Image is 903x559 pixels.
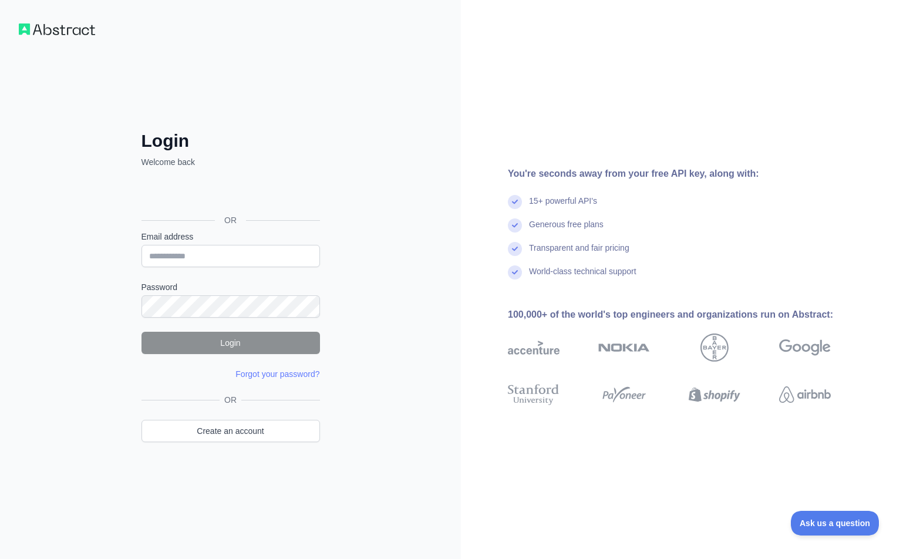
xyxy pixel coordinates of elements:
[141,130,320,151] h2: Login
[141,420,320,442] a: Create an account
[141,231,320,243] label: Email address
[508,218,522,233] img: check mark
[141,332,320,354] button: Login
[791,511,880,536] iframe: Toggle Customer Support
[215,214,246,226] span: OR
[508,167,868,181] div: You're seconds away from your free API key, along with:
[508,242,522,256] img: check mark
[529,265,636,289] div: World-class technical support
[689,382,740,408] img: shopify
[598,334,650,362] img: nokia
[508,265,522,279] img: check mark
[529,218,604,242] div: Generous free plans
[235,369,319,379] a: Forgot your password?
[508,195,522,209] img: check mark
[529,242,629,265] div: Transparent and fair pricing
[220,394,241,406] span: OR
[508,308,868,322] div: 100,000+ of the world's top engineers and organizations run on Abstract:
[700,334,729,362] img: bayer
[19,23,95,35] img: Workflow
[508,334,560,362] img: accenture
[779,382,831,408] img: airbnb
[141,281,320,293] label: Password
[136,181,324,207] iframe: Nút Đăng nhập bằng Google
[529,195,597,218] div: 15+ powerful API's
[141,156,320,168] p: Welcome back
[508,382,560,408] img: stanford university
[779,334,831,362] img: google
[598,382,650,408] img: payoneer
